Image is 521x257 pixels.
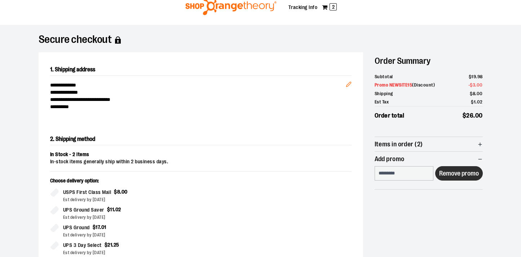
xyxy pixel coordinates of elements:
span: UPS 3 Day Select [63,241,102,249]
span: 25 [114,242,119,248]
span: UPS Ground [63,223,90,232]
span: $ [471,99,474,105]
span: 11 [110,207,114,212]
span: Items in order (2) [375,141,423,148]
span: . [476,74,477,79]
span: . [473,112,475,119]
div: In-stock items generally ship within 2 business days. [50,158,352,165]
span: 01 [101,224,106,230]
span: 1 [474,99,476,105]
span: . [475,91,477,96]
span: . [475,82,477,88]
span: 00 [122,189,128,195]
span: . [100,224,101,230]
span: 02 [477,99,483,105]
span: Remove promo [439,170,479,177]
span: 8 [117,189,120,195]
div: In Stock - 2 items [50,151,352,158]
span: 17 [96,224,100,230]
span: Est Tax [375,98,389,106]
span: - [468,81,483,89]
h1: Secure checkout [39,36,483,44]
button: Edit [340,70,357,95]
span: ( Discount ) [412,82,435,88]
span: $ [470,82,473,88]
h2: 2. Shipping method [50,133,352,145]
span: USPS First Class Mail [63,188,111,196]
span: Add promo [375,156,405,163]
span: $ [470,91,473,96]
h2: 1. Shipping address [50,64,352,76]
span: . [476,99,477,105]
span: $ [93,224,96,230]
span: UPS Ground Saver [63,206,104,214]
h2: Order Summary [375,52,483,70]
span: Shipping [375,90,393,97]
div: Est delivery by [DATE] [63,232,195,238]
span: 21 [107,242,112,248]
span: 3 [473,82,476,88]
span: 26 [466,112,473,119]
span: 2 [330,3,337,10]
span: $ [107,207,110,212]
span: $ [469,74,472,79]
span: $ [463,112,467,119]
span: . [120,189,122,195]
div: Est delivery by [DATE] [63,214,195,221]
p: Choose delivery option: [50,177,195,188]
span: 19 [471,74,476,79]
span: Order total [375,111,405,120]
input: UPS Ground Saver$11.02Est delivery by [DATE] [50,206,59,214]
div: Est delivery by [DATE] [63,196,195,203]
span: $ [105,242,108,248]
button: Add promo [375,152,483,166]
input: UPS 3 Day Select$21.25Est delivery by [DATE] [50,241,59,250]
span: 00 [475,112,483,119]
span: $ [114,189,117,195]
span: 98 [477,74,483,79]
span: 02 [115,207,121,212]
span: Promo NEWSITE15 [375,82,412,88]
span: 00 [477,91,483,96]
a: Tracking Info [288,4,318,10]
span: 00 [477,82,483,88]
button: Remove promo [435,166,482,181]
div: Est delivery by [DATE] [63,249,195,256]
input: USPS First Class Mail$8.00Est delivery by [DATE] [50,188,59,197]
span: . [112,242,114,248]
input: UPS Ground$17.01Est delivery by [DATE] [50,223,59,232]
span: 8 [473,91,476,96]
button: Items in order (2) [375,137,483,151]
span: Subtotal [375,73,393,80]
span: . [114,207,115,212]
